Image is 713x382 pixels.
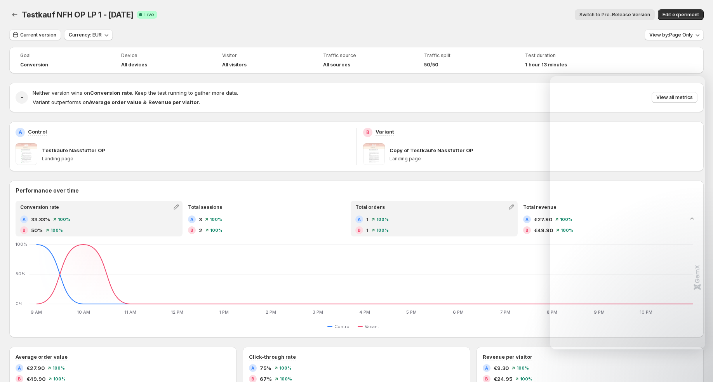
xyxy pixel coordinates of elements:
a: VisitorAll visitors [222,52,301,69]
h2: Performance over time [16,187,697,194]
text: 8 PM [547,309,557,315]
span: 75% [260,364,271,372]
h2: B [18,377,21,381]
h2: B [251,377,254,381]
span: Conversion [20,62,48,68]
a: Test duration1 hour 13 minutes [525,52,604,69]
strong: & [143,99,147,105]
span: 50/50 [424,62,438,68]
h2: A [18,366,21,370]
strong: Revenue per visitor [148,99,199,105]
button: Edit experiment [658,9,704,20]
text: 12 PM [171,309,183,315]
span: Total revenue [523,204,556,210]
button: Currency: EUR [64,30,113,40]
text: 11 AM [124,309,136,315]
h2: A [525,217,529,222]
span: Visitor [222,52,301,59]
text: 7 PM [500,309,510,315]
p: Copy of Testkäufe Nassfutter OP [390,146,473,154]
h2: A [190,217,193,222]
span: €27.90 [26,364,45,372]
span: 100 % [52,366,65,370]
button: Back [9,9,20,20]
h2: B [23,228,26,233]
span: 3 [199,215,202,223]
button: Switch to Pre-Release Version [575,9,655,20]
span: View by: Page Only [649,32,693,38]
span: Control [334,323,351,330]
h3: Revenue per visitor [483,353,532,361]
span: Conversion rate [20,204,59,210]
text: 4 PM [359,309,370,315]
span: Neither version wins on . Keep the test running to gather more data. [33,90,238,96]
span: 100 % [58,217,70,222]
text: 50% [16,271,25,277]
img: Testkäufe Nassfutter OP [16,143,37,165]
h2: A [251,366,254,370]
span: Test duration [525,52,604,59]
h4: All devices [121,62,147,68]
text: 2 PM [266,309,276,315]
img: Copy of Testkäufe Nassfutter OP [363,143,385,165]
button: View by:Page Only [645,30,704,40]
h2: B [190,228,193,233]
p: Testkäufe Nassfutter OP [42,146,105,154]
span: 100 % [376,217,389,222]
span: Total orders [355,204,385,210]
h2: A [19,129,22,135]
text: 6 PM [453,309,464,315]
h3: Average order value [16,353,68,361]
button: Current version [9,30,61,40]
span: Testkauf NFH OP LP 1 - [DATE] [22,10,134,19]
span: Switch to Pre-Release Version [579,12,650,18]
p: Control [28,128,47,135]
a: Traffic sourceAll sources [323,52,402,69]
span: 2 [199,226,202,234]
text: 1 PM [219,309,229,315]
h2: A [23,217,26,222]
span: Goal [20,52,99,59]
h2: A [358,217,361,222]
h2: B [366,129,369,135]
button: Control [327,322,354,331]
span: Traffic source [323,52,402,59]
text: 3 PM [313,309,323,315]
span: €9.30 [494,364,509,372]
h2: B [485,377,488,381]
h2: A [485,366,488,370]
strong: Conversion rate [90,90,132,96]
span: 50% [31,226,43,234]
h4: All sources [323,62,350,68]
span: 100 % [210,228,223,233]
a: DeviceAll devices [121,52,200,69]
text: 100% [16,241,27,247]
span: Current version [20,32,56,38]
h3: Click-through rate [249,353,296,361]
span: Traffic split [424,52,503,59]
span: Variant [365,323,379,330]
span: Total sessions [188,204,222,210]
span: Variant outperforms on . [33,99,200,105]
text: 10 AM [77,309,90,315]
h2: - [21,94,23,101]
span: 1 hour 13 minutes [525,62,567,68]
span: 100 % [516,366,529,370]
span: 100 % [210,217,222,222]
p: Landing page [42,156,350,162]
button: Variant [358,322,382,331]
span: 100 % [520,377,532,381]
span: Currency: EUR [69,32,102,38]
span: 100 % [53,377,66,381]
text: 0% [16,301,23,306]
p: Variant [376,128,394,135]
a: Traffic split50/50 [424,52,503,69]
span: 1 [366,215,369,223]
span: Device [121,52,200,59]
span: 100 % [279,366,292,370]
span: 100 % [376,228,389,233]
text: 5 PM [406,309,417,315]
span: €49.90 [534,226,553,234]
iframe: Intercom live chat [550,76,705,349]
span: €27.90 [534,215,552,223]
